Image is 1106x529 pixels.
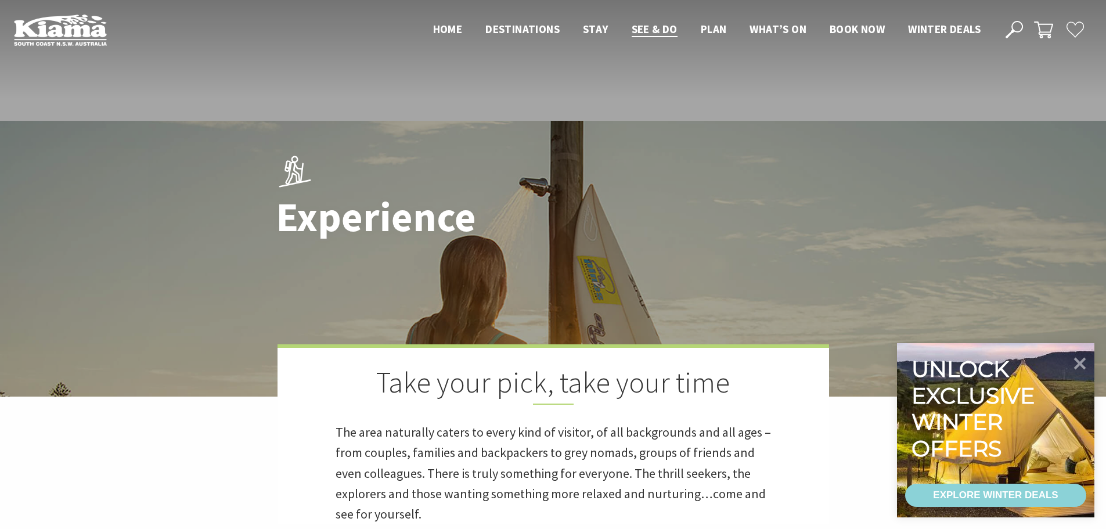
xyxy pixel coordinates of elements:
nav: Main Menu [421,20,992,39]
span: Home [433,22,463,36]
span: Stay [583,22,608,36]
span: What’s On [750,22,806,36]
h2: Take your pick, take your time [336,365,771,405]
h1: Experience [276,195,604,239]
span: Book now [830,22,885,36]
div: EXPLORE WINTER DEALS [933,484,1058,507]
span: Destinations [485,22,560,36]
span: Winter Deals [908,22,981,36]
div: Unlock exclusive winter offers [912,356,1040,462]
span: See & Do [632,22,678,36]
p: The area naturally caters to every kind of visitor, of all backgrounds and all ages – from couple... [336,422,771,524]
span: Plan [701,22,727,36]
a: EXPLORE WINTER DEALS [905,484,1086,507]
img: Kiama Logo [14,14,107,46]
